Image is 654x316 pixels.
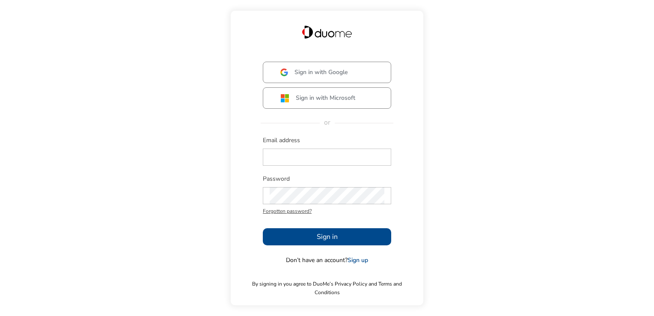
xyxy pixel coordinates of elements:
span: Forgotten password? [263,207,391,215]
button: Sign in with Google [263,62,391,83]
img: google.svg [280,69,288,76]
button: Sign in with Microsoft [263,87,391,109]
a: Sign up [348,256,368,264]
span: By signing in you agree to DuoMe’s Privacy Policy and Terms and Conditions [239,280,415,297]
span: Sign in with Microsoft [296,94,355,102]
span: or [320,118,335,127]
span: Sign in [317,232,338,242]
span: Sign in with Google [294,68,348,77]
span: Password [263,175,391,183]
button: Sign in [263,228,391,245]
img: ms.svg [280,94,289,103]
span: Email address [263,136,391,145]
span: Don’t have an account? [286,256,368,265]
img: Duome [302,26,352,39]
